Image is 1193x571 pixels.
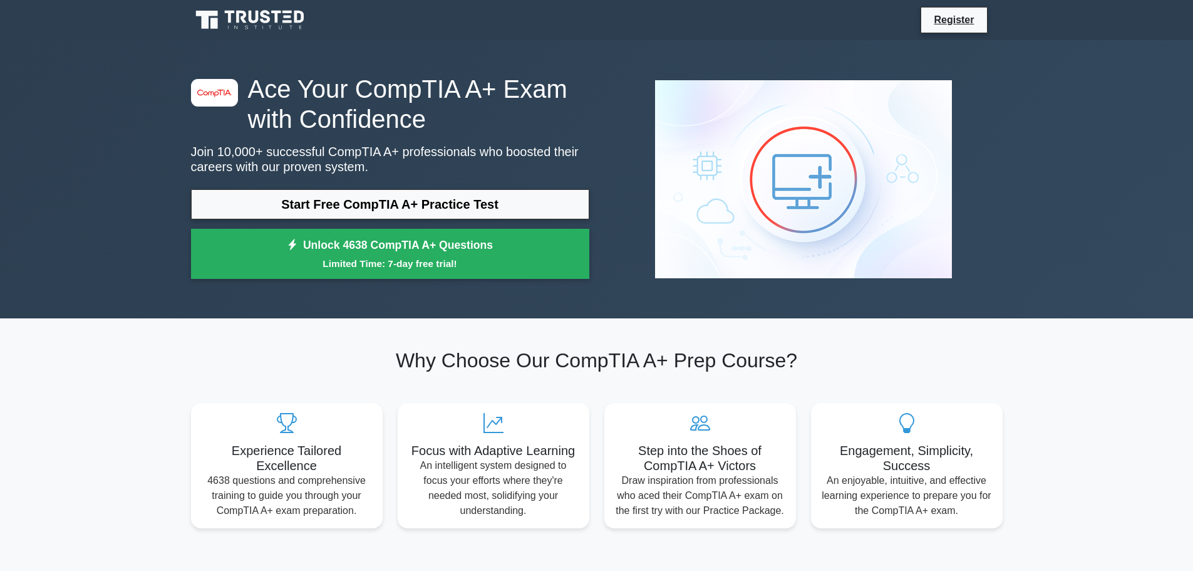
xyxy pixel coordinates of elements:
p: An intelligent system designed to focus your efforts where they're needed most, solidifying your ... [408,458,579,518]
a: Start Free CompTIA A+ Practice Test [191,189,589,219]
img: CompTIA A+ Preview [645,70,962,288]
p: Join 10,000+ successful CompTIA A+ professionals who boosted their careers with our proven system. [191,144,589,174]
p: 4638 questions and comprehensive training to guide you through your CompTIA A+ exam preparation. [201,473,373,518]
p: Draw inspiration from professionals who aced their CompTIA A+ exam on the first try with our Prac... [614,473,786,518]
h5: Experience Tailored Excellence [201,443,373,473]
a: Register [926,12,981,28]
p: An enjoyable, intuitive, and effective learning experience to prepare you for the CompTIA A+ exam. [821,473,993,518]
small: Limited Time: 7-day free trial! [207,256,574,271]
h2: Why Choose Our CompTIA A+ Prep Course? [191,348,1003,372]
h5: Step into the Shoes of CompTIA A+ Victors [614,443,786,473]
a: Unlock 4638 CompTIA A+ QuestionsLimited Time: 7-day free trial! [191,229,589,279]
h5: Focus with Adaptive Learning [408,443,579,458]
h1: Ace Your CompTIA A+ Exam with Confidence [191,74,589,134]
h5: Engagement, Simplicity, Success [821,443,993,473]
